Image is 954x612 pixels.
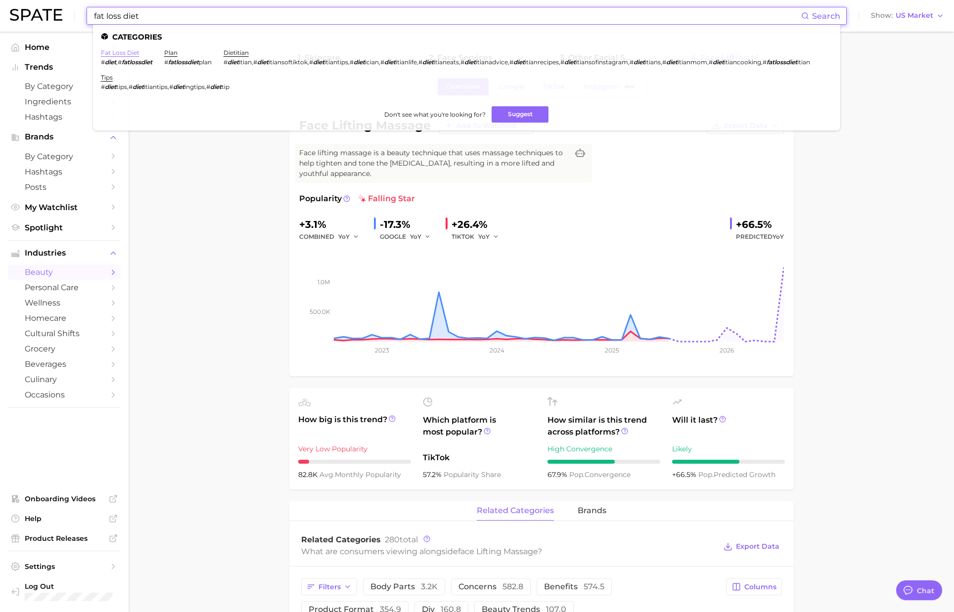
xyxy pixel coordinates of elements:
[8,130,121,144] button: Brands
[736,217,784,232] div: +66.5%
[25,313,104,323] span: homecare
[8,109,121,125] a: Hashtags
[8,60,121,75] button: Trends
[319,470,335,479] abbr: average
[8,326,121,341] a: cultural shifts
[374,347,389,354] tspan: 2023
[8,559,121,574] a: Settings
[423,470,444,479] span: 57.2%
[253,58,257,66] span: #
[478,231,500,243] button: YoY
[350,58,354,66] span: #
[418,58,422,66] span: #
[698,470,714,479] abbr: popularity index
[525,58,559,66] span: itianrecipes
[8,94,121,109] a: Ingredients
[422,58,434,66] em: diet
[709,58,713,66] span: #
[354,58,365,66] em: diet
[721,540,781,554] button: Export Data
[8,280,121,295] a: personal care
[584,582,604,591] span: 574.5
[101,74,113,81] a: tips
[257,58,269,66] em: diet
[358,193,415,205] span: falling star
[489,347,504,354] tspan: 2024
[118,58,122,66] span: #
[8,531,121,546] a: Product Releases
[678,58,707,66] span: itianmom
[444,470,501,479] span: popularity share
[25,82,104,91] span: by Category
[727,578,781,595] button: Columns
[423,414,536,447] span: Which platform is most popular?
[720,347,734,354] tspan: 2026
[338,231,360,243] button: YoY
[105,58,116,66] em: diet
[672,414,785,438] span: Will it last?
[199,58,212,66] span: plan
[227,58,239,66] em: diet
[318,583,341,591] span: Filters
[164,58,168,66] span: #
[224,49,249,56] a: dietitian
[25,97,104,106] span: Ingredients
[8,341,121,356] a: grocery
[239,58,252,66] span: itian
[206,83,210,90] span: #
[25,63,104,72] span: Trends
[434,58,459,66] span: itianeats
[8,372,121,387] a: culinary
[452,231,506,243] div: TIKTOK
[101,49,139,56] a: fat loss diet
[299,231,366,243] div: combined
[767,58,797,66] em: fatlossdiet
[25,152,104,161] span: by Category
[578,506,606,515] span: brands
[25,167,104,176] span: Hashtags
[630,58,634,66] span: #
[101,58,152,66] div: ,
[324,58,348,66] span: itiantips
[301,535,381,544] span: Related Categories
[871,13,893,18] span: Show
[25,390,104,399] span: occasions
[101,83,105,90] span: #
[8,264,121,280] a: beauty
[8,79,121,94] a: by Category
[868,9,947,22] button: ShowUS Market
[8,310,121,326] a: homecare
[605,347,619,354] tspan: 2025
[547,443,660,455] div: High Convergence
[224,58,227,66] span: #
[547,460,660,464] div: 6 / 10
[458,583,523,591] span: concerns
[298,470,319,479] span: 82.8k
[569,470,585,479] abbr: popularity index
[380,58,384,66] span: #
[25,298,104,307] span: wellness
[478,232,490,241] span: YoY
[384,58,396,66] em: diet
[299,217,366,232] div: +3.1%
[25,267,104,277] span: beauty
[772,233,784,240] span: YoY
[492,106,548,123] button: Suggest
[168,58,199,66] em: fatlossdiet
[8,164,121,179] a: Hashtags
[269,58,308,66] span: itiansoftiktok
[25,132,104,141] span: Brands
[666,58,678,66] em: diet
[547,470,569,479] span: 67.9%
[645,58,661,66] span: itians
[313,58,324,66] em: diet
[164,49,178,56] a: plan
[477,506,554,515] span: related categories
[8,491,121,506] a: Onboarding Videos
[8,511,121,526] a: Help
[797,58,810,66] span: itian
[8,200,121,215] a: My Watchlist
[385,535,418,544] span: total
[385,535,400,544] span: 280
[122,58,152,66] em: fatlossdiet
